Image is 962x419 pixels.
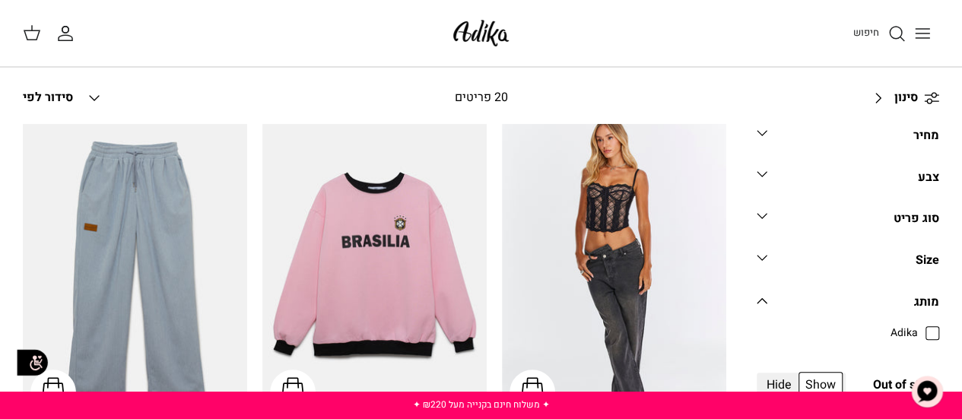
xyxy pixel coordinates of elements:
a: סינון [864,80,939,116]
span: סידור לפי [23,88,73,106]
span: סינון [894,88,918,108]
div: מחיר [913,126,939,146]
button: סידור לפי [23,81,103,115]
div: מותג [914,293,939,313]
span: Adika [891,325,918,341]
div: Size [916,251,939,271]
div: 20 פריטים [368,88,594,108]
span: Out of stock [873,376,939,395]
img: accessibility_icon02.svg [11,341,53,383]
a: ✦ משלוח חינם בקנייה מעל ₪220 ✦ [413,398,550,411]
button: צ'אט [904,369,950,414]
img: Adika IL [449,15,513,51]
span: חיפוש [853,25,879,40]
a: צבע [757,165,939,199]
span: Hide [760,372,798,398]
button: Toggle menu [906,17,939,50]
div: סוג פריט [894,209,939,229]
a: החשבון שלי [56,24,81,43]
a: מותג [757,290,939,325]
a: חיפוש [853,24,906,43]
span: Show [798,372,843,398]
a: Size [757,249,939,283]
div: צבע [918,168,939,188]
a: מחיר [757,124,939,158]
a: סוג פריט [757,207,939,241]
